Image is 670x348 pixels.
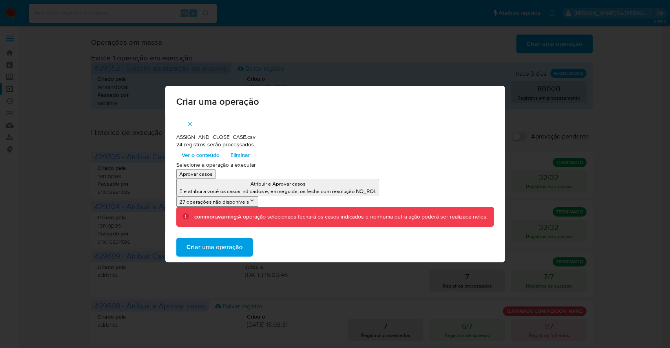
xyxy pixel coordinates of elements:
[176,169,215,179] button: Aprovar casos
[230,149,250,160] span: Eliminar
[176,161,494,169] p: Selecione a operação a executar
[176,149,225,161] button: Ver o conteúdo
[179,180,376,188] p: Atribuir e Aprovar casos
[194,213,238,220] b: common.warning:
[176,196,258,207] button: 27 operações não disponíveis
[176,238,253,257] button: Criar uma operação
[225,149,256,161] button: Eliminar
[176,141,494,149] p: 24 registros serão processados
[179,170,212,178] p: Aprovar casos
[176,97,494,106] span: Criar uma operação
[179,188,376,195] p: Ele atribui a você os casos indicados e, em seguida, os fecha com resolução NO_ROI.
[194,213,487,221] div: A operação selecionada fechará os casos indicados e nenhuma outra ação poderá ser realizada neles.
[186,239,243,256] span: Criar uma operação
[182,149,219,160] span: Ver o conteúdo
[176,179,379,196] button: Atribuir e Aprovar casosEle atribui a você os casos indicados e, em seguida, os fecha com resoluç...
[176,133,494,141] p: ASSIGN_AND_CLOSE_CASE.csv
